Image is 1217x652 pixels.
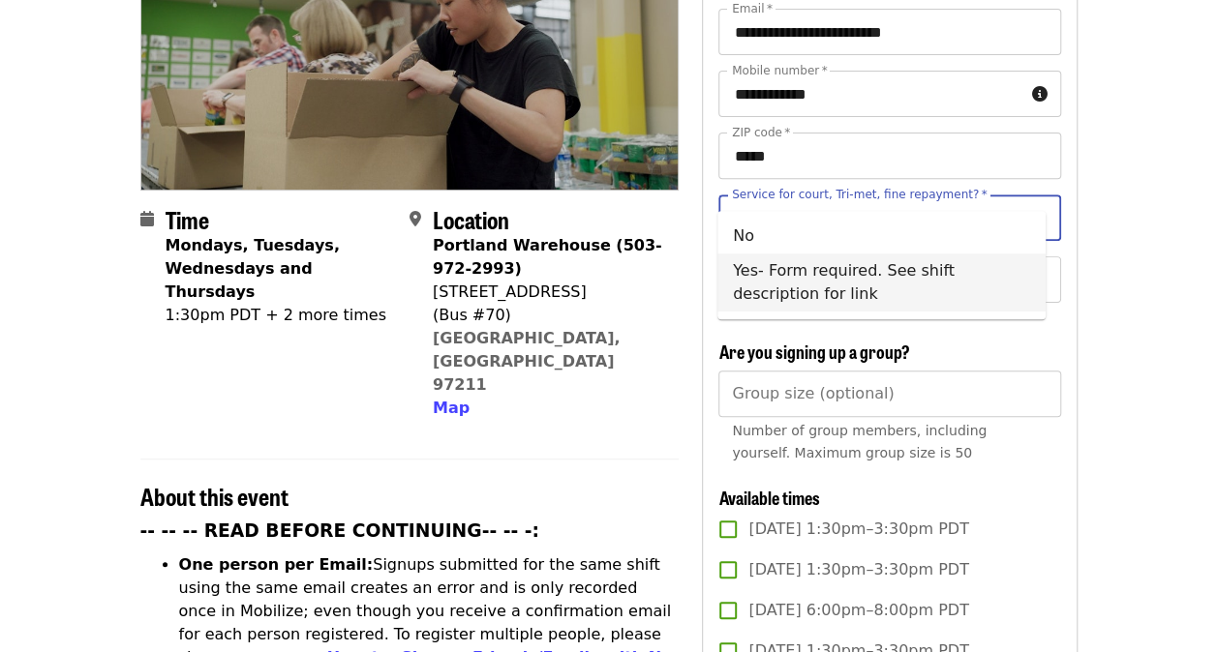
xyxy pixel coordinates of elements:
[433,304,663,327] div: (Bus #70)
[433,397,470,420] button: Map
[433,281,663,304] div: [STREET_ADDRESS]
[140,479,289,513] span: About this event
[1002,204,1029,231] button: Clear
[166,304,394,327] div: 1:30pm PDT + 2 more times
[717,253,1046,311] li: Yes- Form required. See shift description for link
[410,210,421,228] i: map-marker-alt icon
[1027,204,1054,231] button: Close
[433,399,470,417] span: Map
[140,210,154,228] i: calendar icon
[718,133,1060,179] input: ZIP code
[732,189,988,200] label: Service for court, Tri-met, fine repayment?
[748,558,968,581] span: [DATE] 1:30pm–3:30pm PDT
[748,518,968,541] span: [DATE] 1:30pm–3:30pm PDT
[732,423,987,460] span: Number of group members, including yourself. Maximum group size is 50
[140,520,539,541] strong: -- -- -- READ BEFORE CONTINUING-- -- -:
[732,65,827,76] label: Mobile number
[1032,85,1048,104] i: circle-info icon
[718,339,909,364] span: Are you signing up a group?
[179,555,374,574] strong: One person per Email:
[718,370,1060,417] input: [object Object]
[718,9,1060,55] input: Email
[166,202,209,236] span: Time
[732,127,790,138] label: ZIP code
[748,599,968,622] span: [DATE] 6:00pm–8:00pm PDT
[717,219,1046,253] li: No
[433,236,662,278] strong: Portland Warehouse (503-972-2993)
[718,485,819,510] span: Available times
[732,3,773,15] label: Email
[433,202,509,236] span: Location
[166,236,340,301] strong: Mondays, Tuesdays, Wednesdays and Thursdays
[433,329,621,394] a: [GEOGRAPHIC_DATA], [GEOGRAPHIC_DATA] 97211
[718,71,1023,117] input: Mobile number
